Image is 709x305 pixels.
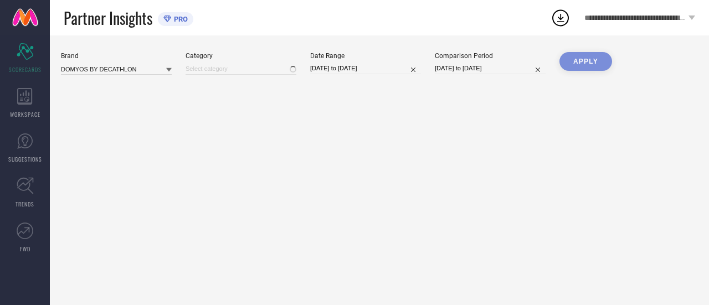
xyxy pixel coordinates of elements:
div: Date Range [310,52,421,60]
input: Select date range [310,63,421,74]
span: WORKSPACE [10,110,40,118]
span: FWD [20,245,30,253]
div: Open download list [551,8,571,28]
span: TRENDS [16,200,34,208]
input: Select comparison period [435,63,546,74]
div: Brand [61,52,172,60]
div: Category [186,52,296,60]
div: Comparison Period [435,52,546,60]
span: Partner Insights [64,7,152,29]
span: PRO [171,15,188,23]
span: SCORECARDS [9,65,42,74]
span: SUGGESTIONS [8,155,42,163]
